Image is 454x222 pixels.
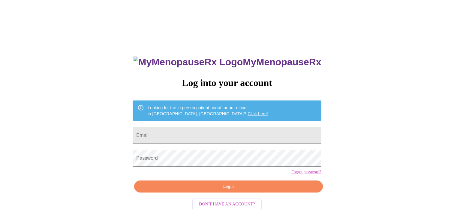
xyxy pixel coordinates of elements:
[141,183,316,190] span: Login
[248,111,268,116] a: Click here!
[134,180,323,193] button: Login
[291,170,321,174] a: Forgot password?
[192,199,262,210] button: Don't have an account?
[134,57,321,68] h3: MyMenopauseRx
[191,201,263,206] a: Don't have an account?
[133,77,321,88] h3: Log into your account
[199,201,255,208] span: Don't have an account?
[148,102,268,119] div: Looking for the in person patient portal for our office in [GEOGRAPHIC_DATA], [GEOGRAPHIC_DATA]?
[134,57,243,68] img: MyMenopauseRx Logo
